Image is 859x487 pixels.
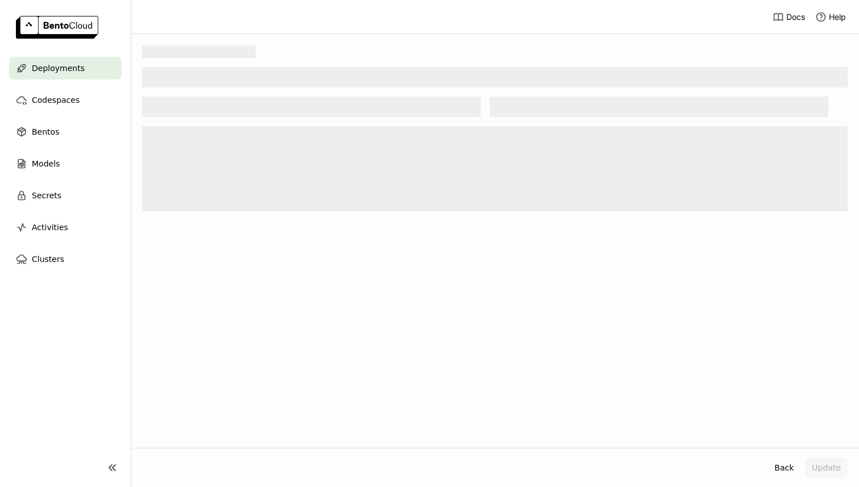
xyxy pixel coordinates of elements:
span: Help [829,12,846,22]
a: Secrets [9,184,122,207]
button: Update [805,457,848,478]
span: Activities [32,220,68,234]
span: Codespaces [32,93,80,107]
button: Back [768,457,800,478]
span: Secrets [32,189,61,202]
span: Bentos [32,125,59,139]
span: Clusters [32,252,64,266]
a: Models [9,152,122,175]
a: Bentos [9,120,122,143]
img: logo [16,16,98,39]
div: Help [815,11,846,23]
span: Deployments [32,61,85,75]
a: Clusters [9,248,122,270]
span: Models [32,157,60,170]
span: Docs [786,12,805,22]
a: Docs [773,11,805,23]
a: Activities [9,216,122,239]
